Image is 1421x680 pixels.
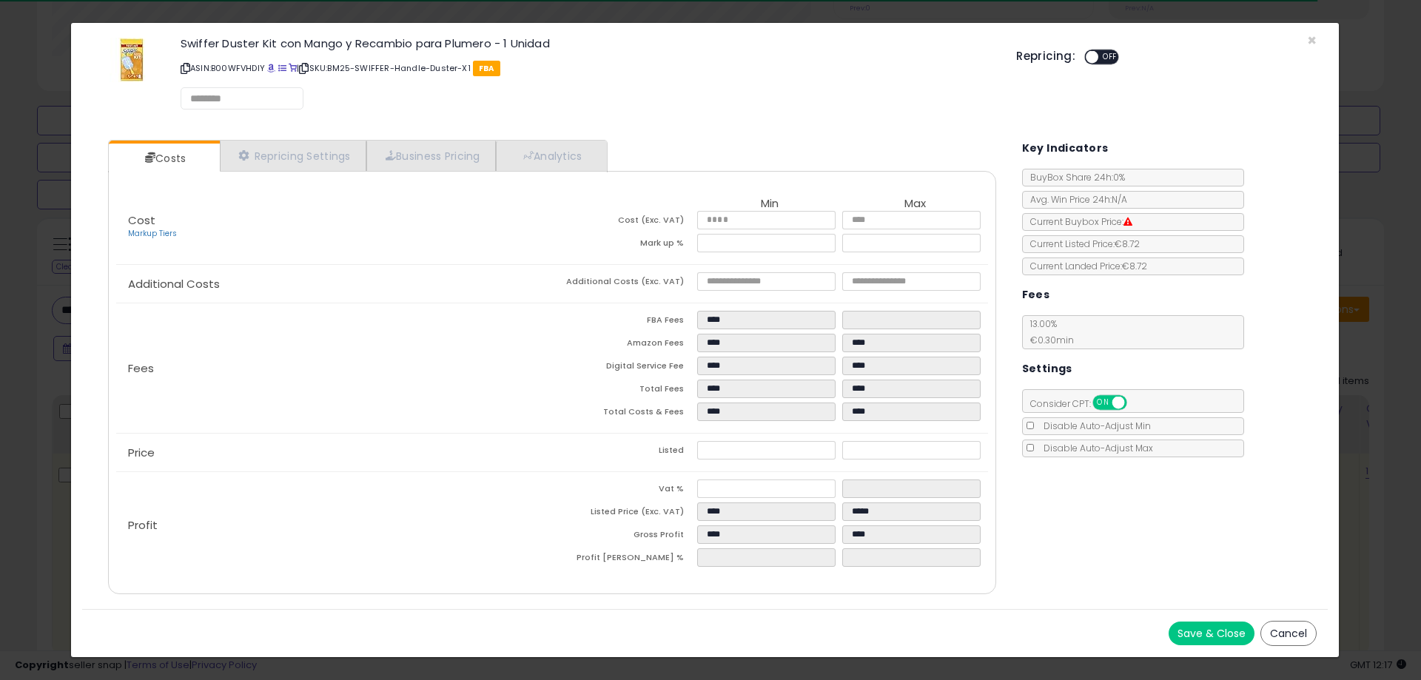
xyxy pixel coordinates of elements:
[116,363,552,374] p: Fees
[116,278,552,290] p: Additional Costs
[552,234,697,257] td: Mark up %
[552,380,697,403] td: Total Fees
[1260,621,1317,646] button: Cancel
[278,62,286,74] a: All offer listings
[1169,622,1254,645] button: Save & Close
[1022,360,1072,378] h5: Settings
[552,357,697,380] td: Digital Service Fee
[1124,397,1148,409] span: OFF
[267,62,275,74] a: BuyBox page
[181,56,994,80] p: ASIN: B00WFVHDIY | SKU: BM25-SWIFFER-Handle-Duster-X1
[552,548,697,571] td: Profit [PERSON_NAME] %
[1023,334,1074,346] span: €0.30 min
[552,479,697,502] td: Vat %
[1023,215,1132,228] span: Current Buybox Price:
[1022,286,1050,304] h5: Fees
[552,441,697,464] td: Listed
[366,141,496,171] a: Business Pricing
[109,144,218,173] a: Costs
[1023,397,1146,410] span: Consider CPT:
[128,228,177,239] a: Markup Tiers
[1023,317,1074,346] span: 13.00 %
[1023,260,1147,272] span: Current Landed Price: €8.72
[1022,139,1109,158] h5: Key Indicators
[552,334,697,357] td: Amazon Fees
[1036,442,1153,454] span: Disable Auto-Adjust Max
[1023,193,1127,206] span: Avg. Win Price 24h: N/A
[116,519,552,531] p: Profit
[1023,238,1140,250] span: Current Listed Price: €8.72
[1016,50,1075,62] h5: Repricing:
[473,61,500,76] span: FBA
[116,215,552,240] p: Cost
[1123,218,1132,226] i: Suppressed Buy Box
[289,62,297,74] a: Your listing only
[1094,397,1112,409] span: ON
[496,141,605,171] a: Analytics
[552,211,697,234] td: Cost (Exc. VAT)
[842,198,987,211] th: Max
[552,311,697,334] td: FBA Fees
[552,272,697,295] td: Additional Costs (Exc. VAT)
[220,141,366,171] a: Repricing Settings
[552,403,697,425] td: Total Costs & Fees
[552,502,697,525] td: Listed Price (Exc. VAT)
[697,198,842,211] th: Min
[552,525,697,548] td: Gross Profit
[1098,51,1122,64] span: OFF
[1307,30,1317,51] span: ×
[1023,171,1125,184] span: BuyBox Share 24h: 0%
[1036,420,1151,432] span: Disable Auto-Adjust Min
[110,38,154,82] img: 41bakkXtdaL._SL60_.jpg
[181,38,994,49] h3: Swiffer Duster Kit con Mango y Recambio para Plumero - 1 Unidad
[116,447,552,459] p: Price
